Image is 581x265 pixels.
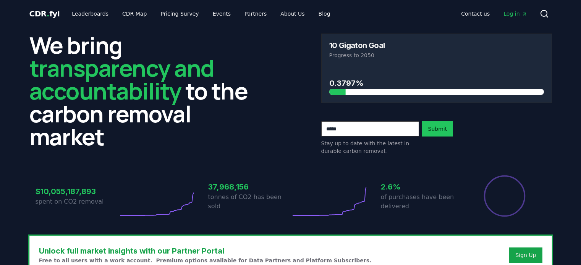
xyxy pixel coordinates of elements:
[483,175,526,217] div: Percentage of sales delivered
[29,9,60,18] span: CDR fyi
[497,7,533,21] a: Log in
[47,9,49,18] span: .
[515,251,536,259] a: Sign Up
[381,193,463,211] p: of purchases have been delivered
[422,121,453,137] button: Submit
[29,52,214,106] span: transparency and accountability
[329,51,544,59] p: Progress to 2050
[503,10,527,18] span: Log in
[455,7,496,21] a: Contact us
[321,140,419,155] p: Stay up to date with the latest in durable carbon removal.
[39,245,372,257] h3: Unlock full market insights with our Partner Portal
[274,7,311,21] a: About Us
[509,247,542,263] button: Sign Up
[29,8,60,19] a: CDR.fyi
[66,7,336,21] nav: Main
[312,7,337,21] a: Blog
[238,7,273,21] a: Partners
[36,197,118,206] p: spent on CO2 removal
[66,7,115,21] a: Leaderboards
[39,257,372,264] p: Free to all users with a work account. Premium options available for Data Partners and Platform S...
[207,7,237,21] a: Events
[208,193,291,211] p: tonnes of CO2 has been sold
[116,7,153,21] a: CDR Map
[381,181,463,193] h3: 2.6%
[154,7,205,21] a: Pricing Survey
[36,186,118,197] h3: $10,055,187,893
[455,7,533,21] nav: Main
[329,42,385,49] h3: 10 Gigaton Goal
[208,181,291,193] h3: 37,968,156
[329,77,544,89] h3: 0.3797%
[29,34,260,148] h2: We bring to the carbon removal market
